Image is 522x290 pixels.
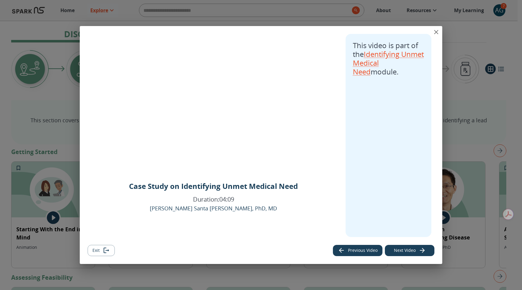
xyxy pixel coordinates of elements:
button: Next video [385,245,434,256]
a: Identifying Unmet Medical Need [353,49,424,77]
p: Case Study on Identifying Unmet Medical Need [129,181,298,192]
p: Duration: 04:09 [193,195,234,203]
p: [PERSON_NAME] Santa [PERSON_NAME], PhD, MD [150,204,277,213]
p: This video is part of the module. [353,41,424,76]
button: Exit [88,245,115,256]
button: Previous video [333,245,382,256]
button: close [430,26,442,38]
